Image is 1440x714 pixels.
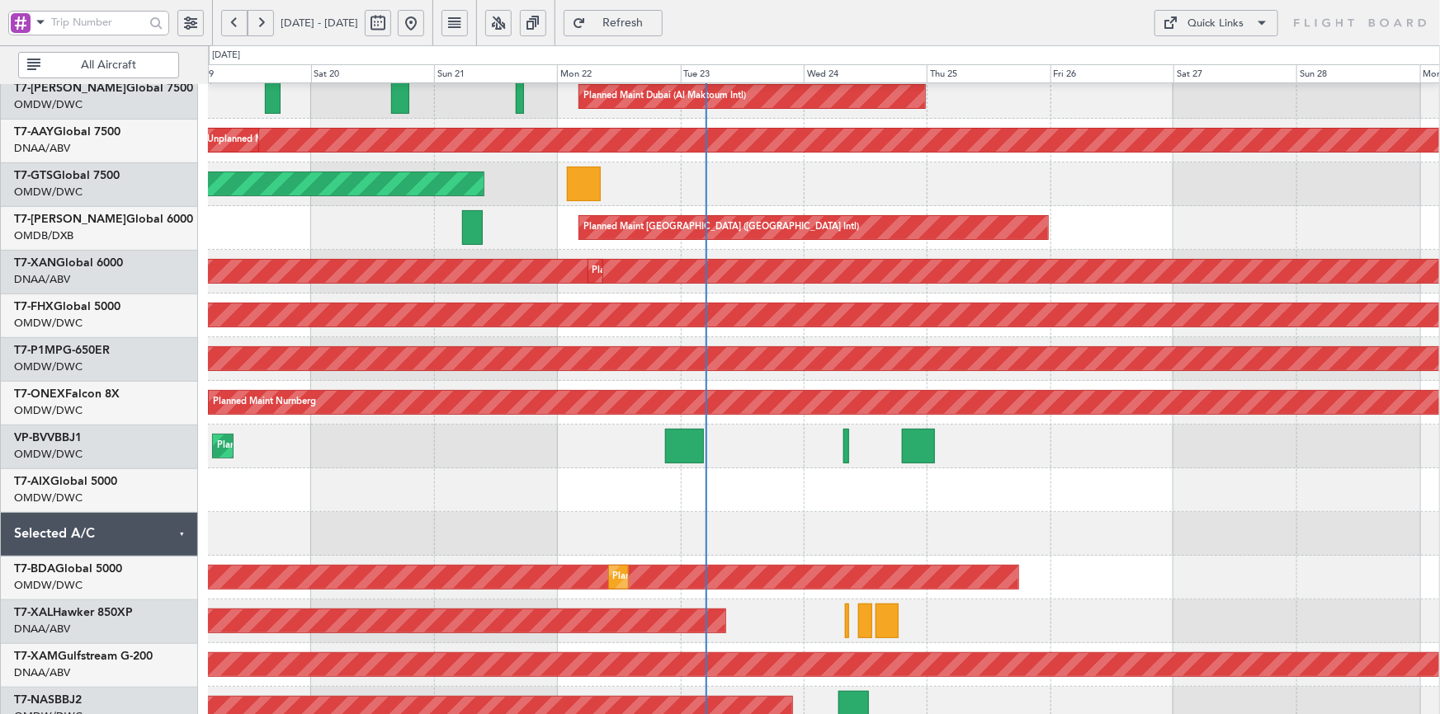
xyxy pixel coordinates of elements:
[14,476,50,487] span: T7-AIX
[14,665,70,680] a: DNAA/ABV
[14,622,70,636] a: DNAA/ABV
[14,301,54,312] span: T7-FHX
[1050,64,1173,84] div: Fri 26
[14,578,83,593] a: OMDW/DWC
[14,607,133,618] a: T7-XALHawker 850XP
[14,82,126,94] span: T7-[PERSON_NAME]
[14,214,193,225] a: T7-[PERSON_NAME]Global 6000
[557,64,680,84] div: Mon 22
[804,64,927,84] div: Wed 24
[217,434,380,458] div: Planned Maint Dubai (Al Maktoum Intl)
[14,345,110,356] a: T7-P1MPG-650ER
[18,52,179,78] button: All Aircraft
[14,432,82,444] a: VP-BVVBBJ1
[564,10,663,36] button: Refresh
[583,215,859,240] div: Planned Maint [GEOGRAPHIC_DATA] ([GEOGRAPHIC_DATA] Intl)
[14,257,56,269] span: T7-XAN
[14,432,54,444] span: VP-BVV
[583,84,746,109] div: Planned Maint Dubai (Al Maktoum Intl)
[14,563,122,575] a: T7-BDAGlobal 5000
[14,185,83,200] a: OMDW/DWC
[434,64,557,84] div: Sun 21
[1188,16,1244,32] div: Quick Links
[14,301,120,312] a: T7-FHXGlobal 5000
[14,359,83,374] a: OMDW/DWC
[1173,64,1296,84] div: Sat 27
[14,170,120,181] a: T7-GTSGlobal 7500
[14,345,63,356] span: T7-P1MP
[1154,10,1278,36] button: Quick Links
[14,272,70,287] a: DNAA/ABV
[14,257,123,269] a: T7-XANGlobal 6000
[14,491,83,505] a: OMDW/DWC
[14,651,58,662] span: T7-XAM
[14,388,120,400] a: T7-ONEXFalcon 8X
[281,16,358,31] span: [DATE] - [DATE]
[14,82,193,94] a: T7-[PERSON_NAME]Global 7500
[51,10,144,35] input: Trip Number
[14,126,120,138] a: T7-AAYGlobal 7500
[14,228,73,243] a: OMDB/DXB
[213,390,316,415] div: Planned Maint Nurnberg
[187,64,310,84] div: Fri 19
[14,694,82,706] a: T7-NASBBJ2
[44,59,173,71] span: All Aircraft
[14,141,70,156] a: DNAA/ABV
[14,403,83,418] a: OMDW/DWC
[14,607,53,618] span: T7-XAL
[14,97,83,112] a: OMDW/DWC
[593,259,755,284] div: Planned Maint Dubai (Al Maktoum Intl)
[927,64,1050,84] div: Thu 25
[14,388,65,400] span: T7-ONEX
[14,214,126,225] span: T7-[PERSON_NAME]
[14,651,153,662] a: T7-XAMGulfstream G-200
[14,563,55,575] span: T7-BDA
[1296,64,1419,84] div: Sun 28
[613,565,776,590] div: Planned Maint Dubai (Al Maktoum Intl)
[14,476,117,487] a: T7-AIXGlobal 5000
[681,64,804,84] div: Tue 23
[14,170,53,181] span: T7-GTS
[14,126,54,138] span: T7-AAY
[14,694,54,706] span: T7-NAS
[14,447,83,462] a: OMDW/DWC
[212,49,240,63] div: [DATE]
[311,64,434,84] div: Sat 20
[589,17,657,29] span: Refresh
[14,316,83,331] a: OMDW/DWC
